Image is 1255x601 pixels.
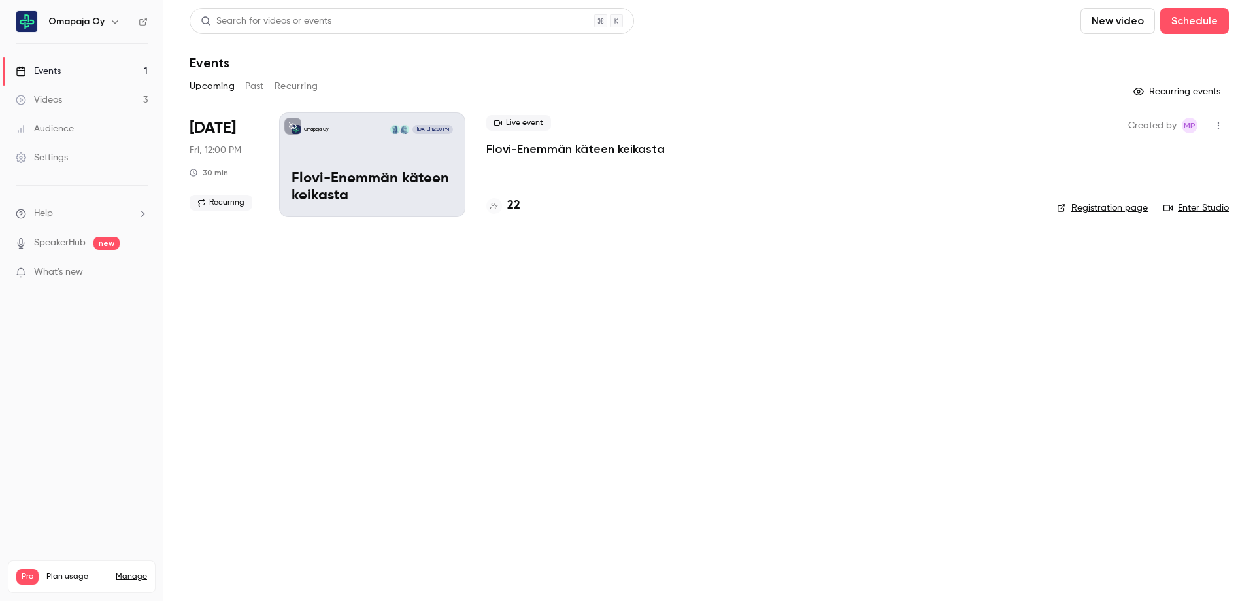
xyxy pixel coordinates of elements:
button: Recurring events [1128,81,1229,102]
div: Search for videos or events [201,14,331,28]
a: Enter Studio [1163,201,1229,215]
a: Flovi-Enemmän käteen keikasta [486,141,665,157]
img: Maaret Peltoniemi [400,125,409,134]
a: 22 [486,197,520,215]
p: Flovi-Enemmän käteen keikasta [292,171,453,205]
button: New video [1080,8,1155,34]
button: Recurring [275,76,318,97]
img: Eveliina Pannula [390,125,399,134]
span: Pro [16,569,39,585]
a: SpeakerHub [34,236,86,250]
span: Recurring [190,195,252,211]
button: Past [245,76,264,97]
span: Live event [486,115,551,131]
span: new [93,237,120,250]
span: Plan usage [46,572,108,582]
span: Fri, 12:00 PM [190,144,241,157]
span: Maaret Peltoniemi [1182,118,1197,133]
span: [DATE] 12:00 PM [412,125,452,134]
h6: Omapaja Oy [48,15,105,28]
a: Flovi-Enemmän käteen keikastaOmapaja OyMaaret PeltoniemiEveliina Pannula[DATE] 12:00 PMFlovi-Enem... [279,112,465,217]
a: Manage [116,572,147,582]
div: 30 min [190,167,228,178]
iframe: Noticeable Trigger [132,267,148,279]
h4: 22 [507,197,520,215]
div: Sep 19 Fri, 12:00 PM (Europe/Helsinki) [190,112,258,217]
h1: Events [190,55,229,71]
button: Upcoming [190,76,235,97]
span: Created by [1128,118,1177,133]
span: MP [1184,118,1196,133]
p: Omapaja Oy [304,126,329,133]
li: help-dropdown-opener [16,207,148,220]
button: Schedule [1160,8,1229,34]
a: Registration page [1057,201,1148,215]
div: Settings [16,151,68,164]
img: Omapaja Oy [16,11,37,32]
span: Help [34,207,53,220]
span: What's new [34,266,83,279]
div: Videos [16,94,62,107]
div: Audience [16,122,74,135]
span: [DATE] [190,118,236,139]
div: Events [16,65,61,78]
